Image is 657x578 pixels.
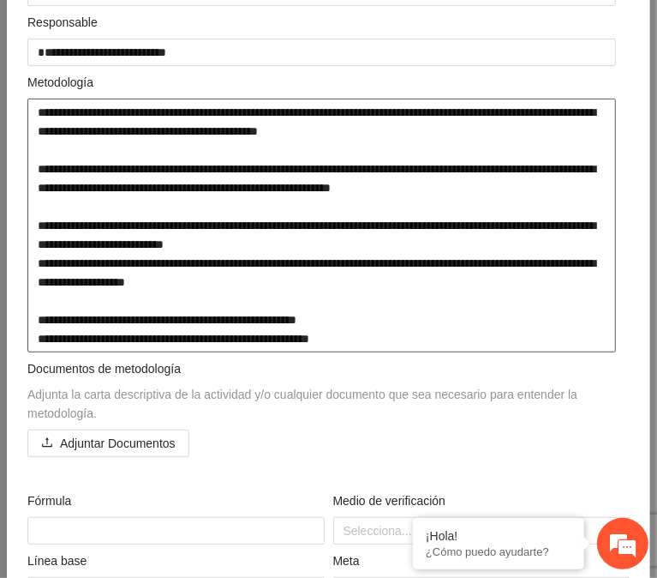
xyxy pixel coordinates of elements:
[333,551,367,570] span: Meta
[27,362,181,376] span: Documentos de metodología
[426,545,571,558] p: ¿Cómo puedo ayudarte?
[27,437,189,450] span: uploadAdjuntar Documentos
[27,13,105,32] span: Responsable
[27,491,78,510] span: Fórmula
[281,9,322,50] div: Minimizar ventana de chat en vivo
[41,437,53,450] span: upload
[333,491,452,510] span: Medio de verificación
[89,87,288,110] div: Chatee con nosotros ahora
[99,190,236,364] span: Estamos en línea.
[426,529,571,543] div: ¡Hola!
[27,73,100,92] span: Metodología
[27,551,93,570] span: Línea base
[27,430,189,457] button: uploadAdjuntar Documentos
[9,391,326,451] textarea: Escriba su mensaje y pulse “Intro”
[27,388,577,420] span: Adjunta la carta descriptiva de la actividad y/o cualquier documento que sea necesario para enten...
[60,434,176,453] span: Adjuntar Documentos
